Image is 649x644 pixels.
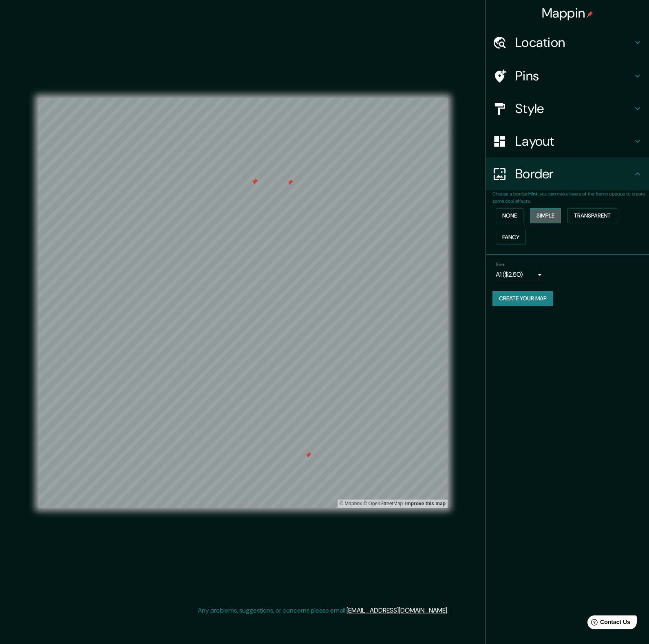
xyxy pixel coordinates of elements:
[530,208,561,223] button: Simple
[363,501,403,506] a: OpenStreetMap
[587,11,593,18] img: pin-icon.png
[492,190,649,205] p: Choose a border. : you can make layers of the frame opaque to create some cool effects.
[515,100,633,117] h4: Style
[486,26,649,59] div: Location
[347,606,447,615] a: [EMAIL_ADDRESS][DOMAIN_NAME]
[486,60,649,92] div: Pins
[542,5,594,21] h4: Mappin
[567,208,617,223] button: Transparent
[486,92,649,125] div: Style
[486,158,649,190] div: Border
[496,230,526,245] button: Fancy
[448,606,450,615] div: .
[515,68,633,84] h4: Pins
[405,501,446,506] a: Map feedback
[496,268,545,281] div: A1 ($2.50)
[340,501,362,506] a: Mapbox
[528,191,538,197] b: Hint
[515,166,633,182] h4: Border
[576,612,640,635] iframe: Help widget launcher
[492,291,553,306] button: Create your map
[198,606,448,615] p: Any problems, suggestions, or concerns please email .
[38,98,448,508] canvas: Map
[515,133,633,149] h4: Layout
[496,261,504,268] label: Size
[496,208,523,223] button: None
[450,606,451,615] div: .
[515,34,633,51] h4: Location
[486,125,649,158] div: Layout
